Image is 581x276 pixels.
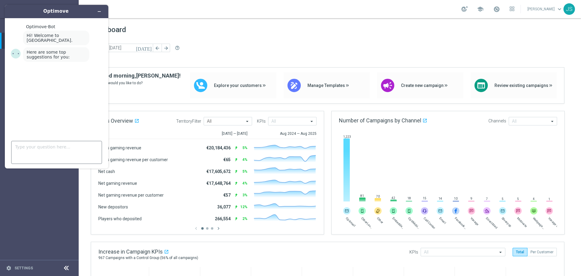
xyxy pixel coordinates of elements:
div: JS [563,3,575,15]
div: · [26,24,102,29]
span: Hi! Welcome to [GEOGRAPHIC_DATA]. [27,33,73,43]
span: school [477,6,484,12]
button: Minimize widget [94,7,104,16]
span: Bot [48,24,55,29]
span: Here are some top suggestions for you: [27,50,70,59]
i: settings [6,265,11,271]
h1: Optimove [26,8,86,15]
span: keyboard_arrow_down [556,6,563,12]
a: [PERSON_NAME]keyboard_arrow_down [527,5,563,14]
a: Settings [15,266,33,270]
span: Optimove [26,24,47,29]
